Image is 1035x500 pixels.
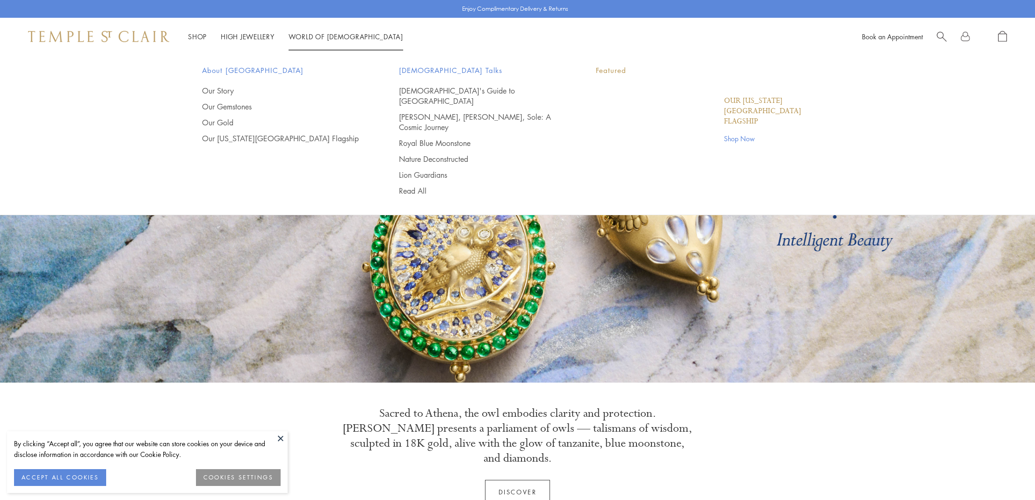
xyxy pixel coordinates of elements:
nav: Main navigation [188,31,403,43]
button: ACCEPT ALL COOKIES [14,469,106,486]
span: [DEMOGRAPHIC_DATA] Talks [399,65,558,76]
p: Featured [596,65,833,76]
a: Open Shopping Bag [998,31,1007,43]
a: Our [US_STATE][GEOGRAPHIC_DATA] Flagship [724,96,833,127]
a: Book an Appointment [862,32,923,41]
a: Our Story [202,86,362,96]
a: Search [937,31,947,43]
span: About [GEOGRAPHIC_DATA] [202,65,362,76]
a: Shop Now [724,133,833,144]
a: World of [DEMOGRAPHIC_DATA]World of [DEMOGRAPHIC_DATA] [289,32,403,41]
a: Our [US_STATE][GEOGRAPHIC_DATA] Flagship [202,133,362,144]
p: Sacred to Athena, the owl embodies clarity and protection. [PERSON_NAME] presents a parliament of... [342,406,693,466]
div: By clicking “Accept all”, you agree that our website can store cookies on your device and disclos... [14,438,281,460]
a: ShopShop [188,32,207,41]
a: Our Gold [202,117,362,128]
a: Read All [399,186,558,196]
a: Lion Guardians [399,170,558,180]
p: Enjoy Complimentary Delivery & Returns [462,4,568,14]
a: [DEMOGRAPHIC_DATA]'s Guide to [GEOGRAPHIC_DATA] [399,86,558,106]
a: [PERSON_NAME], [PERSON_NAME], Sole: A Cosmic Journey [399,112,558,132]
a: Nature Deconstructed [399,154,558,164]
a: Royal Blue Moonstone [399,138,558,148]
a: Our Gemstones [202,101,362,112]
button: COOKIES SETTINGS [196,469,281,486]
img: Temple St. Clair [28,31,169,42]
a: High JewelleryHigh Jewellery [221,32,275,41]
